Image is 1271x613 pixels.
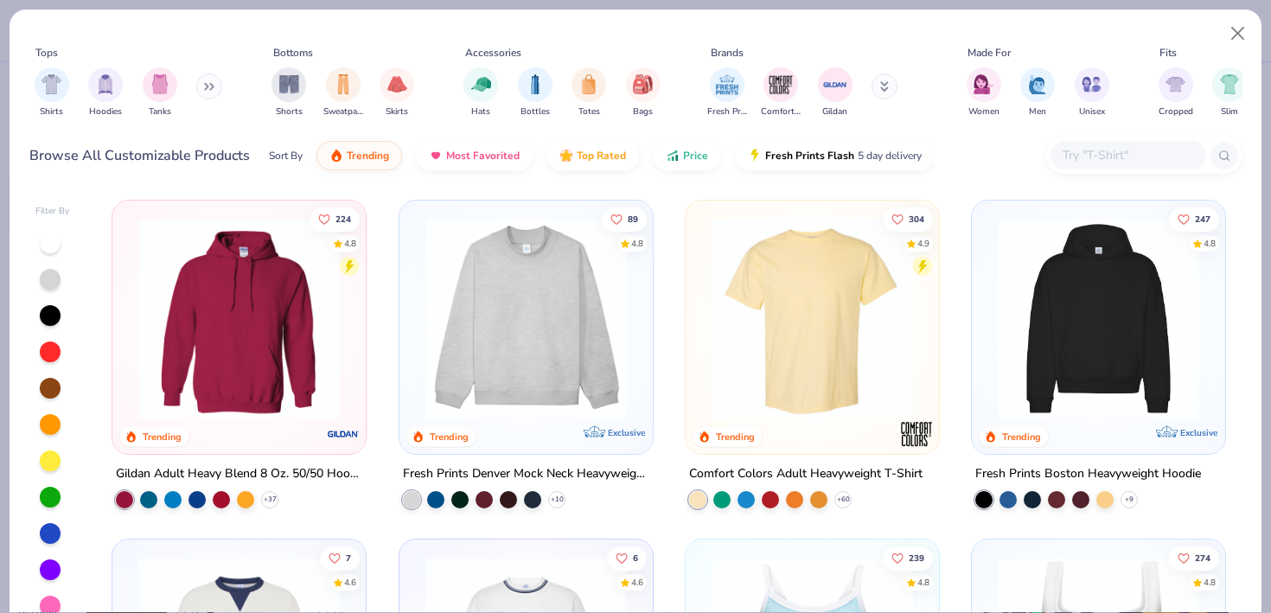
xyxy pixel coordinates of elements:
[577,149,626,163] span: Top Rated
[1125,495,1134,505] span: + 9
[1169,546,1219,571] button: Like
[380,67,414,118] div: filter for Skirts
[707,105,747,118] span: Fresh Prints
[836,495,849,505] span: + 60
[518,67,552,118] button: filter button
[40,105,63,118] span: Shirts
[883,546,933,571] button: Like
[88,67,123,118] div: filter for Hoodies
[626,67,661,118] button: filter button
[1220,74,1239,94] img: Slim Image
[1195,554,1210,563] span: 274
[974,74,993,94] img: Women Image
[917,237,929,250] div: 4.9
[635,218,854,419] img: a90f7c54-8796-4cb2-9d6e-4e9644cfe0fe
[403,463,649,485] div: Fresh Prints Denver Mock Neck Heavyweight Sweatshirt
[689,463,923,485] div: Comfort Colors Adult Heavyweight T-Shirt
[765,149,854,163] span: Fresh Prints Flash
[1159,67,1193,118] div: filter for Cropped
[822,72,848,98] img: Gildan Image
[601,207,646,231] button: Like
[471,74,491,94] img: Hats Image
[1212,67,1247,118] div: filter for Slim
[989,218,1208,419] img: 91acfc32-fd48-4d6b-bdad-a4c1a30ac3fc
[149,105,171,118] span: Tanks
[748,149,762,163] img: flash.gif
[714,72,740,98] img: Fresh Prints Image
[899,417,934,451] img: Comfort Colors logo
[579,74,598,94] img: Totes Image
[633,105,653,118] span: Bags
[463,67,498,118] div: filter for Hats
[320,546,360,571] button: Like
[633,74,652,94] img: Bags Image
[429,149,443,163] img: most_fav.gif
[526,74,545,94] img: Bottles Image
[761,105,801,118] span: Comfort Colors
[273,45,313,61] div: Bottoms
[711,45,744,61] div: Brands
[35,67,69,118] div: filter for Shirts
[922,218,1140,419] img: e55d29c3-c55d-459c-bfd9-9b1c499ab3c6
[387,74,407,94] img: Skirts Image
[572,67,606,118] div: filter for Totes
[347,149,389,163] span: Trending
[1028,74,1047,94] img: Men Image
[626,67,661,118] div: filter for Bags
[96,74,115,94] img: Hoodies Image
[329,149,343,163] img: trending.gif
[35,205,70,218] div: Filter By
[310,207,360,231] button: Like
[346,554,351,563] span: 7
[1020,67,1055,118] button: filter button
[88,67,123,118] button: filter button
[606,546,646,571] button: Like
[550,495,563,505] span: + 10
[327,417,361,451] img: Gildan logo
[463,67,498,118] button: filter button
[1221,105,1238,118] span: Slim
[1079,105,1105,118] span: Unisex
[269,148,303,163] div: Sort By
[909,214,924,223] span: 304
[89,105,122,118] span: Hoodies
[264,495,277,505] span: + 37
[380,67,414,118] button: filter button
[735,141,935,170] button: Fresh Prints Flash5 day delivery
[1222,17,1255,50] button: Close
[630,237,642,250] div: 4.8
[143,67,177,118] div: filter for Tanks
[1082,74,1102,94] img: Unisex Image
[761,67,801,118] button: filter button
[1212,67,1247,118] button: filter button
[417,218,635,419] img: f5d85501-0dbb-4ee4-b115-c08fa3845d83
[334,74,353,94] img: Sweatpants Image
[858,146,922,166] span: 5 day delivery
[1020,67,1055,118] div: filter for Men
[1061,145,1194,165] input: Try "T-Shirt"
[1159,45,1177,61] div: Fits
[818,67,853,118] div: filter for Gildan
[1204,577,1216,590] div: 4.8
[917,577,929,590] div: 4.8
[683,149,708,163] span: Price
[465,45,521,61] div: Accessories
[768,72,794,98] img: Comfort Colors Image
[1195,214,1210,223] span: 247
[967,67,1001,118] div: filter for Women
[1159,67,1193,118] button: filter button
[323,67,363,118] button: filter button
[271,67,306,118] div: filter for Shorts
[344,577,356,590] div: 4.6
[1204,237,1216,250] div: 4.8
[883,207,933,231] button: Like
[42,74,61,94] img: Shirts Image
[35,45,58,61] div: Tops
[1169,207,1219,231] button: Like
[632,554,637,563] span: 6
[316,141,402,170] button: Trending
[271,67,306,118] button: filter button
[627,214,637,223] span: 89
[344,237,356,250] div: 4.8
[630,577,642,590] div: 4.6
